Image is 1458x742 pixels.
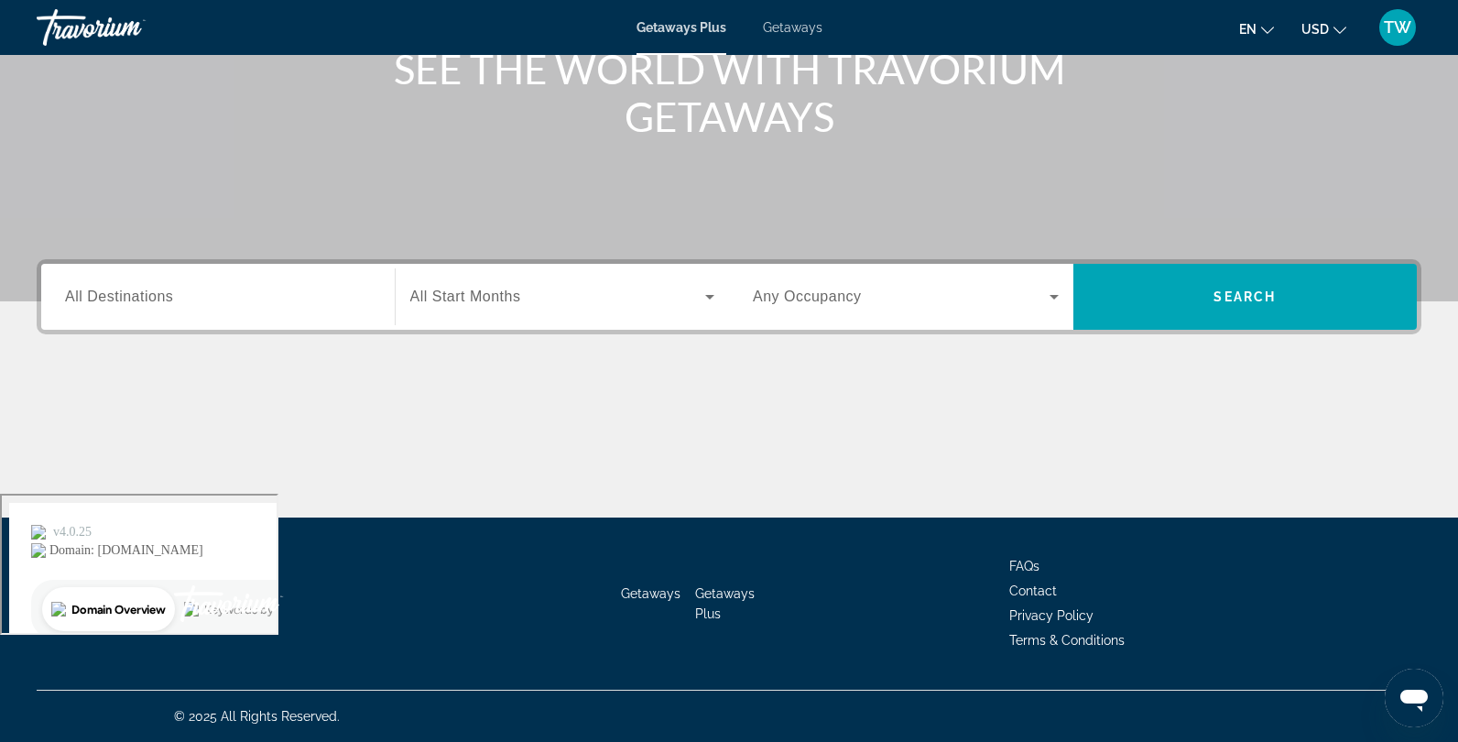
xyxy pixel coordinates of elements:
[637,20,726,35] a: Getaways Plus
[70,108,164,120] div: Domain Overview
[65,289,173,304] span: All Destinations
[65,287,371,309] input: Select destination
[621,586,680,601] a: Getaways
[1009,559,1039,573] a: FAQs
[1073,264,1418,330] button: Search
[410,289,521,304] span: All Start Months
[1239,16,1274,42] button: Change language
[29,29,44,44] img: logo_orange.svg
[1301,16,1346,42] button: Change currency
[37,4,220,51] a: Travorium
[49,106,64,121] img: tab_domain_overview_orange.svg
[763,20,822,35] a: Getaways
[48,48,201,62] div: Domain: [DOMAIN_NAME]
[1374,8,1421,47] button: User Menu
[1009,633,1125,648] a: Terms & Conditions
[51,29,90,44] div: v 4.0.25
[1385,669,1443,727] iframe: Button to launch messaging window
[695,586,755,621] a: Getaways Plus
[202,108,309,120] div: Keywords by Traffic
[1213,289,1276,304] span: Search
[1384,18,1411,37] span: TW
[386,45,1072,140] h1: SEE THE WORLD WITH TRAVORIUM GETAWAYS
[41,264,1417,330] div: Search widget
[174,709,340,724] span: © 2025 All Rights Reserved.
[29,48,44,62] img: website_grey.svg
[1009,608,1093,623] a: Privacy Policy
[1009,584,1057,598] a: Contact
[182,106,197,121] img: tab_keywords_by_traffic_grey.svg
[174,576,357,631] a: Go Home
[1239,22,1257,37] span: en
[1301,22,1329,37] span: USD
[753,289,862,304] span: Any Occupancy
